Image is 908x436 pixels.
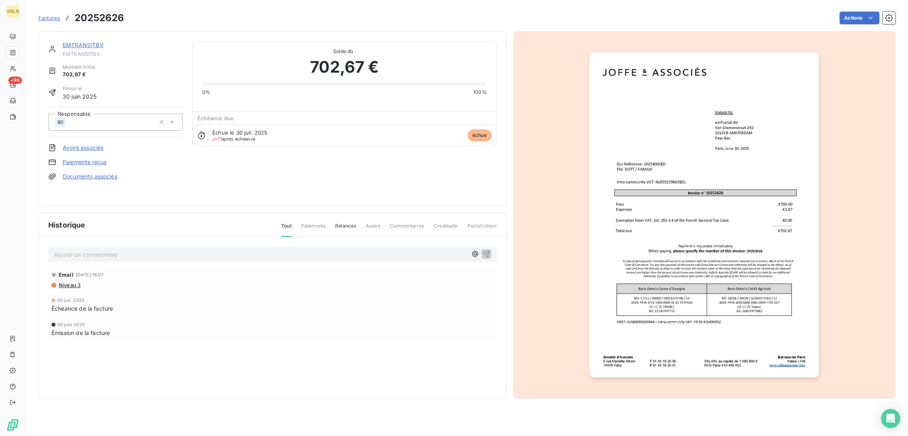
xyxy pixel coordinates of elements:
div: Open Intercom Messenger [881,409,900,428]
span: 702,67 € [63,71,95,79]
span: Échéance due [197,115,234,121]
span: Factures [38,15,60,21]
span: 702,67 € [310,55,379,79]
span: 100% [473,89,487,96]
span: Émise le [63,85,97,92]
a: Paiements reçus [63,158,107,166]
button: Actions [839,12,879,24]
span: J+71 [212,136,222,142]
div: [PERSON_NAME] [6,5,19,18]
span: BD [57,120,63,125]
span: Échue le 30 juil. 2025 [212,129,267,136]
span: Historique [48,220,85,230]
img: invoice_thumbnail [589,52,819,377]
span: échue [468,129,492,141]
span: Creditsafe [434,222,458,236]
span: 30 juin 2025 [57,322,85,327]
span: Relances [335,222,356,236]
span: Échéance de la facture [51,304,113,313]
img: Logo LeanPay [6,418,19,431]
span: 30 juin 2025 [63,92,97,101]
span: Tout [281,222,292,237]
a: EMTRANSITBV [63,42,104,48]
span: Solde dû : [202,48,486,55]
a: Avoirs associés [63,144,103,152]
span: 30 juil. 2025 [57,298,85,303]
span: 0% [202,89,210,96]
a: Factures [38,14,60,22]
span: Commentaires [390,222,424,236]
span: Niveau 3 [58,282,81,288]
span: +99 [8,77,22,84]
span: après échéance [212,137,255,141]
span: Portail client [467,222,496,236]
h3: 20252626 [75,11,124,25]
span: Montant initial [63,63,95,71]
a: Documents associés [63,172,117,180]
span: Paiements [301,222,326,236]
span: Émission de la facture [51,329,110,337]
span: EMTRANSITBV [63,51,183,57]
span: Email [59,272,73,278]
span: [DATE] 16:07 [76,272,104,277]
span: Avoirs [366,222,380,236]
